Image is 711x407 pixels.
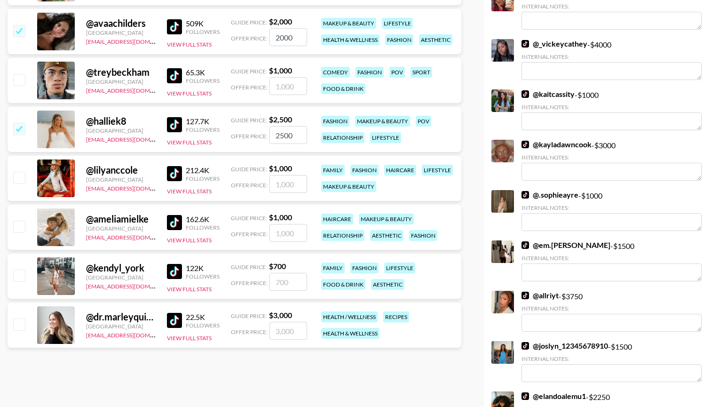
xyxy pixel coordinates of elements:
[86,262,156,274] div: @ kendyl_york
[321,132,364,143] div: relationship
[321,214,353,224] div: haircare
[422,165,453,176] div: lifestyle
[167,41,212,48] button: View Full Stats
[321,328,379,339] div: health & wellness
[521,90,529,98] img: TikTok
[186,224,220,231] div: Followers
[269,164,292,173] strong: $ 1,000
[521,39,702,80] div: - $ 4000
[521,241,529,249] img: TikTok
[521,40,529,48] img: TikTok
[231,182,268,189] span: Offer Price:
[521,292,529,299] img: TikTok
[321,165,345,176] div: family
[521,305,702,312] div: Internal Notes:
[521,3,702,10] div: Internal Notes:
[321,67,350,78] div: comedy
[167,117,182,132] img: TikTok
[86,213,156,225] div: @ ameliamielke
[521,255,702,262] div: Internal Notes:
[269,17,292,26] strong: $ 2,000
[269,28,307,46] input: 2,000
[167,237,212,244] button: View Full Stats
[86,85,181,94] a: [EMAIL_ADDRESS][DOMAIN_NAME]
[269,311,292,319] strong: $ 3,000
[521,53,702,60] div: Internal Notes:
[321,230,364,241] div: relationship
[269,126,307,144] input: 2,500
[521,342,529,350] img: TikTok
[86,183,181,192] a: [EMAIL_ADDRESS][DOMAIN_NAME]
[231,231,268,238] span: Offer Price:
[186,19,220,28] div: 509K
[409,230,437,241] div: fashion
[186,175,220,182] div: Followers
[269,66,292,75] strong: $ 1,000
[350,165,379,176] div: fashion
[167,335,212,342] button: View Full Stats
[167,264,182,279] img: TikTok
[86,17,156,29] div: @ avaachilders
[231,166,267,173] span: Guide Price:
[231,19,267,26] span: Guide Price:
[231,117,267,124] span: Guide Price:
[86,281,181,290] a: [EMAIL_ADDRESS][DOMAIN_NAME]
[521,291,559,300] a: @allriyt
[86,323,156,330] div: [GEOGRAPHIC_DATA]
[521,190,578,200] a: @.sophieayre
[86,29,156,36] div: [GEOGRAPHIC_DATA]
[521,341,608,351] a: @joslyn_12345678910
[521,89,575,99] a: @kaitcassity
[86,330,181,339] a: [EMAIL_ADDRESS][DOMAIN_NAME]
[269,175,307,193] input: 1,000
[350,263,379,273] div: fashion
[521,140,592,149] a: @kayladawncook
[370,230,403,241] div: aesthetic
[521,291,702,332] div: - $ 3750
[186,126,220,133] div: Followers
[521,341,702,382] div: - $ 1500
[521,240,610,250] a: @em.[PERSON_NAME]
[321,311,378,322] div: health / wellness
[521,191,529,199] img: TikTok
[231,279,268,287] span: Offer Price:
[355,67,384,78] div: fashion
[186,28,220,35] div: Followers
[384,165,416,176] div: haircare
[269,213,292,222] strong: $ 1,000
[383,311,409,322] div: recipes
[521,391,586,401] a: @elandoalemu1
[167,139,212,146] button: View Full Stats
[321,279,365,290] div: food & drink
[167,90,212,97] button: View Full Stats
[521,355,702,362] div: Internal Notes:
[321,18,376,29] div: makeup & beauty
[167,166,182,181] img: TikTok
[86,78,156,85] div: [GEOGRAPHIC_DATA]
[86,134,181,143] a: [EMAIL_ADDRESS][DOMAIN_NAME]
[86,66,156,78] div: @ treybeckham
[231,84,268,91] span: Offer Price:
[385,34,413,45] div: fashion
[186,312,220,322] div: 22.5K
[521,204,702,211] div: Internal Notes:
[231,68,267,75] span: Guide Price:
[521,39,587,48] a: @_vickeycathey
[382,18,413,29] div: lifestyle
[186,117,220,126] div: 127.7K
[186,215,220,224] div: 162.6K
[411,67,432,78] div: sport
[167,19,182,34] img: TikTok
[167,68,182,83] img: TikTok
[86,176,156,183] div: [GEOGRAPHIC_DATA]
[321,34,379,45] div: health & wellness
[521,240,702,281] div: - $ 1500
[269,77,307,95] input: 1,000
[167,313,182,328] img: TikTok
[521,104,702,111] div: Internal Notes:
[186,166,220,175] div: 212.4K
[231,35,268,42] span: Offer Price:
[186,68,220,77] div: 65.3K
[186,273,220,280] div: Followers
[521,154,702,161] div: Internal Notes:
